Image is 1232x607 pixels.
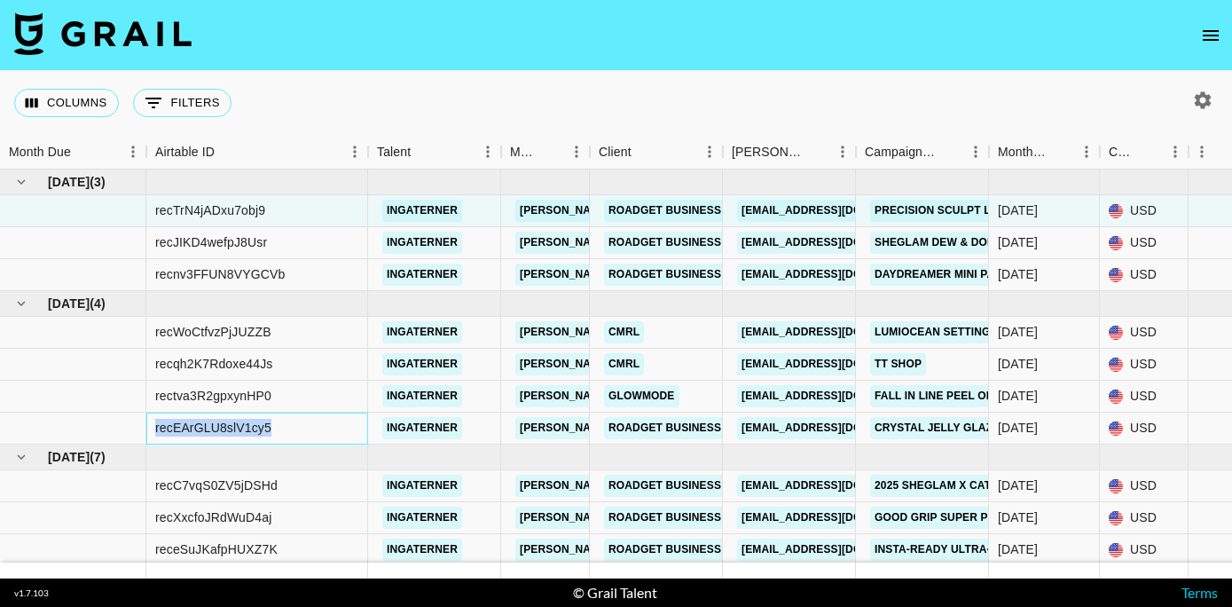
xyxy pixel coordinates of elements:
a: [PERSON_NAME][EMAIL_ADDRESS][DOMAIN_NAME] [515,539,804,561]
a: [EMAIL_ADDRESS][DOMAIN_NAME] [737,200,936,222]
button: Menu [120,138,146,165]
a: [PERSON_NAME][EMAIL_ADDRESS][DOMAIN_NAME] [515,200,804,222]
button: Sort [804,139,829,164]
button: hide children [9,291,34,316]
span: [DATE] [48,173,90,191]
div: © Grail Talent [573,584,657,602]
button: Menu [696,138,723,165]
div: Airtable ID [155,135,215,169]
a: ingaterner [382,264,462,286]
a: ingaterner [382,200,462,222]
a: ingaterner [382,385,462,407]
div: Manager [501,135,590,169]
div: recXxcfoJRdWuD4aj [155,508,271,526]
a: [PERSON_NAME][EMAIL_ADDRESS][DOMAIN_NAME] [515,353,804,375]
div: v 1.7.103 [14,587,49,599]
a: [EMAIL_ADDRESS][DOMAIN_NAME] [737,417,936,439]
button: Show filters [133,89,231,117]
button: Menu [475,138,501,165]
div: Month Due [9,135,71,169]
div: USD [1100,349,1189,381]
a: GLOWMODE [604,385,679,407]
button: Sort [215,139,239,164]
div: Sep '25 [998,477,1038,494]
span: [DATE] [48,295,90,312]
a: Good Grip Super Power Duo [870,507,1053,529]
div: Currency [1100,135,1189,169]
button: Select columns [14,89,119,117]
div: [PERSON_NAME] [732,135,804,169]
div: Manager [510,135,538,169]
a: [EMAIL_ADDRESS][DOMAIN_NAME] [737,353,936,375]
button: Sort [71,139,96,164]
a: [EMAIL_ADDRESS][DOMAIN_NAME] [737,264,936,286]
div: USD [1100,470,1189,502]
a: Roadget Business [DOMAIN_NAME]. [604,475,821,497]
button: Menu [1073,138,1100,165]
div: USD [1100,227,1189,259]
a: ingaterner [382,475,462,497]
div: Month Due [998,135,1048,169]
a: 2025 SHEGLAM X Catwoman Collection Campaign [870,475,1173,497]
div: Campaign (Type) [856,135,989,169]
a: Roadget Business [DOMAIN_NAME]. [604,200,821,222]
div: Aug '25 [998,355,1038,373]
a: [EMAIL_ADDRESS][DOMAIN_NAME] [737,385,936,407]
div: recEArGLU8slV1cy5 [155,419,271,437]
a: ingaterner [382,353,462,375]
a: [EMAIL_ADDRESS][DOMAIN_NAME] [737,507,936,529]
div: Jul '25 [998,265,1038,283]
div: recqh2K7Rdoxe44Js [155,355,273,373]
a: Roadget Business [DOMAIN_NAME]. [604,232,821,254]
div: receSuJKafpHUXZ7K [155,540,278,558]
div: Campaign (Type) [865,135,938,169]
button: Sort [538,139,563,164]
div: Aug '25 [998,323,1038,341]
a: Precision Sculpt Liquid Contour Duo Campaign [870,200,1172,222]
div: Currency [1109,135,1137,169]
span: ( 3 ) [90,173,106,191]
div: Client [590,135,723,169]
div: Talent [377,135,411,169]
button: Sort [938,139,962,164]
a: TT Shop [870,353,926,375]
a: [PERSON_NAME][EMAIL_ADDRESS][DOMAIN_NAME] [515,475,804,497]
button: Sort [632,139,656,164]
a: [EMAIL_ADDRESS][DOMAIN_NAME] [737,321,936,343]
div: Airtable ID [146,135,368,169]
a: ingaterner [382,232,462,254]
a: [EMAIL_ADDRESS][DOMAIN_NAME] [737,539,936,561]
a: [PERSON_NAME][EMAIL_ADDRESS][DOMAIN_NAME] [515,507,804,529]
button: Menu [1189,138,1215,165]
span: ( 7 ) [90,448,106,466]
button: Sort [411,139,436,164]
a: [PERSON_NAME][EMAIL_ADDRESS][DOMAIN_NAME] [515,264,804,286]
a: [PERSON_NAME][EMAIL_ADDRESS][DOMAIN_NAME] [515,417,804,439]
div: Jul '25 [998,201,1038,219]
a: Crystal Jelly Glaze 2.0 [870,417,1023,439]
button: hide children [9,445,34,469]
div: USD [1100,381,1189,413]
a: CMRL [604,353,644,375]
a: [PERSON_NAME][EMAIL_ADDRESS][DOMAIN_NAME] [515,385,804,407]
a: ingaterner [382,417,462,439]
div: USD [1100,317,1189,349]
a: ingaterner [382,507,462,529]
a: [PERSON_NAME][EMAIL_ADDRESS][DOMAIN_NAME] [515,321,804,343]
div: Aug '25 [998,419,1038,437]
button: Menu [1162,138,1189,165]
div: Booker [723,135,856,169]
div: USD [1100,413,1189,445]
a: Insta-Ready Ultra-Fine Blur & Lift Setting Powder Duo [870,539,1219,561]
button: Menu [962,138,989,165]
div: recJIKD4wefpJ8Usr [155,233,267,251]
a: [EMAIL_ADDRESS][DOMAIN_NAME] [737,475,936,497]
div: recC7vqS0ZV5jDSHd [155,477,278,494]
a: [PERSON_NAME][EMAIL_ADDRESS][DOMAIN_NAME] [515,232,804,254]
button: Menu [341,138,368,165]
a: SHEGLAM Dew & Done Skin Tint with SPF20. [870,232,1134,254]
div: recWoCtfvzPjJUZZB [155,323,271,341]
div: Aug '25 [998,387,1038,405]
button: Sort [1048,139,1073,164]
div: rectva3R2gpxynHP0 [155,387,271,405]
